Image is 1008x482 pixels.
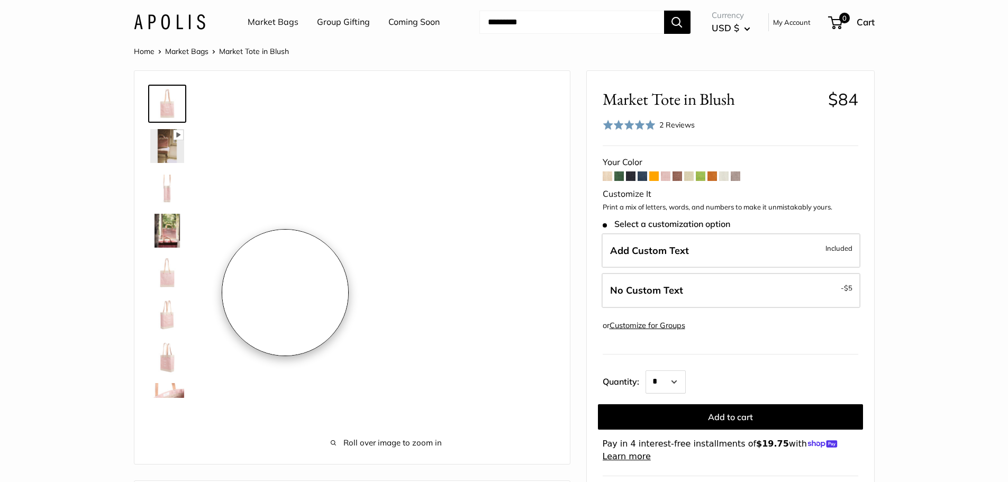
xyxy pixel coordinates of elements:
[664,11,691,34] button: Search
[841,281,852,294] span: -
[712,8,750,23] span: Currency
[712,20,750,37] button: USD $
[150,383,184,417] img: Market Tote in Blush
[602,273,860,308] label: Leave Blank
[844,284,852,292] span: $5
[603,367,646,394] label: Quantity:
[150,214,184,248] img: Market Tote in Blush
[148,339,186,377] a: Market Tote in Blush
[148,169,186,207] a: Market Tote in Blush
[825,242,852,254] span: Included
[610,321,685,330] a: Customize for Groups
[150,129,184,163] img: Market Tote in Blush
[857,16,875,28] span: Cart
[150,341,184,375] img: Market Tote in Blush
[659,120,695,130] span: 2 Reviews
[712,22,739,33] span: USD $
[148,296,186,334] a: Market Tote in Blush
[165,47,208,56] a: Market Bags
[479,11,664,34] input: Search...
[148,127,186,165] a: Market Tote in Blush
[148,212,186,250] a: Market Tote in Blush
[839,13,849,23] span: 0
[829,14,875,31] a: 0 Cart
[773,16,811,29] a: My Account
[598,404,863,430] button: Add to cart
[248,14,298,30] a: Market Bags
[219,435,554,450] span: Roll over image to zoom in
[610,284,683,296] span: No Custom Text
[150,87,184,121] img: Market Tote in Blush
[134,44,289,58] nav: Breadcrumb
[610,244,689,257] span: Add Custom Text
[388,14,440,30] a: Coming Soon
[828,89,858,110] span: $84
[603,186,858,202] div: Customize It
[602,233,860,268] label: Add Custom Text
[150,298,184,332] img: Market Tote in Blush
[150,171,184,205] img: Market Tote in Blush
[317,14,370,30] a: Group Gifting
[148,85,186,123] a: Market Tote in Blush
[150,256,184,290] img: description_Seal of authenticity printed on the backside of every bag.
[134,47,155,56] a: Home
[603,319,685,333] div: or
[148,254,186,292] a: description_Seal of authenticity printed on the backside of every bag.
[603,154,858,170] div: Your Color
[603,202,858,213] p: Print a mix of letters, words, and numbers to make it unmistakably yours.
[134,14,205,30] img: Apolis
[603,219,730,229] span: Select a customization option
[148,381,186,419] a: Market Tote in Blush
[219,47,289,56] span: Market Tote in Blush
[603,89,820,109] span: Market Tote in Blush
